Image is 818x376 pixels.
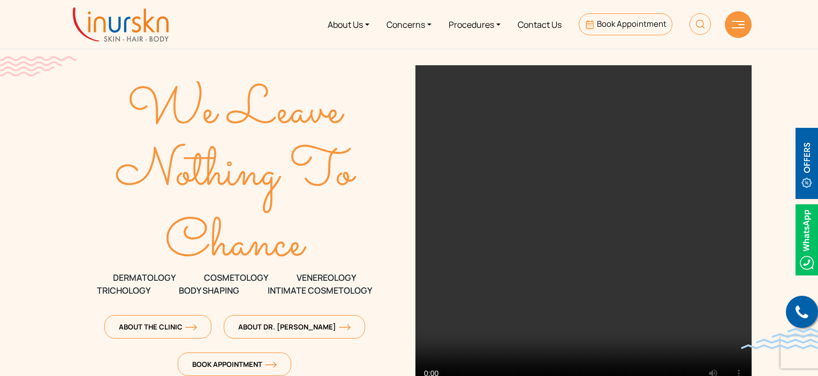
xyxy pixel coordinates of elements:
[732,21,745,28] img: hamLine.svg
[73,7,169,42] img: inurskn-logo
[339,324,351,331] img: orange-arrow
[265,362,277,368] img: orange-arrow
[238,322,351,332] span: About Dr. [PERSON_NAME]
[297,271,356,284] span: VENEREOLOGY
[796,128,818,199] img: offerBt
[104,315,211,339] a: About The Clinicorange-arrow
[178,352,291,376] a: Book Appointmentorange-arrow
[690,13,711,35] img: HeaderSearch
[268,284,372,297] span: Intimate Cosmetology
[796,233,818,244] a: Whatsappicon
[224,315,365,339] a: About Dr. [PERSON_NAME]orange-arrow
[179,284,239,297] span: Body Shaping
[116,134,357,213] text: Nothing To
[579,13,672,35] a: Book Appointment
[440,4,509,44] a: Procedures
[113,271,176,284] span: DERMATOLOGY
[796,204,818,275] img: Whatsappicon
[97,284,150,297] span: TRICHOLOGY
[741,328,818,349] img: bluewave
[127,72,345,151] text: We Leave
[119,322,197,332] span: About The Clinic
[378,4,440,44] a: Concerns
[597,18,666,29] span: Book Appointment
[204,271,268,284] span: COSMETOLOGY
[185,324,197,331] img: orange-arrow
[165,205,307,284] text: Chance
[509,4,570,44] a: Contact Us
[319,4,378,44] a: About Us
[192,359,277,369] span: Book Appointment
